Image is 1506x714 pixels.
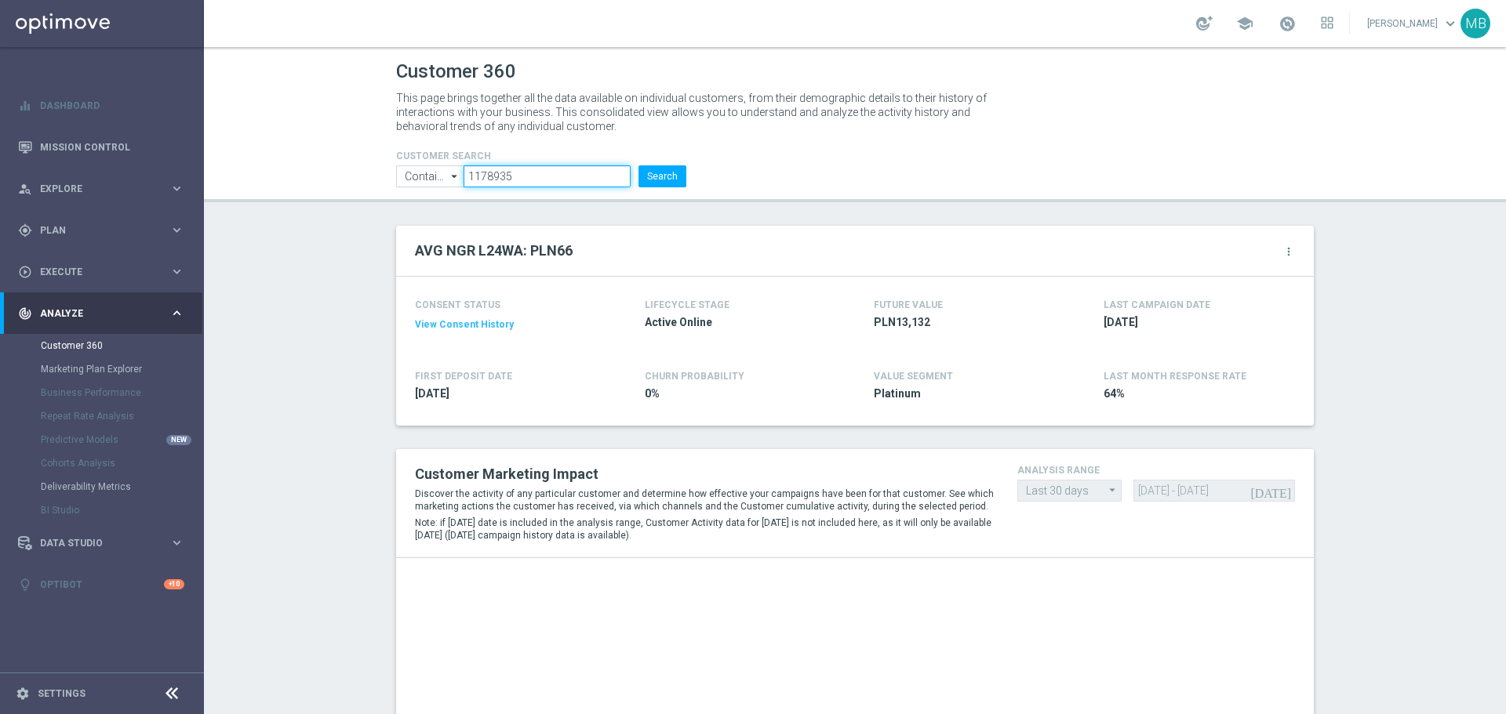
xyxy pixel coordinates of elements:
button: Data Studio keyboard_arrow_right [17,537,185,549]
span: Plan [40,226,169,235]
h2: Customer Marketing Impact [415,465,994,484]
div: NEW [166,435,191,445]
i: keyboard_arrow_right [169,306,184,321]
button: equalizer Dashboard [17,100,185,112]
span: Analyze [40,309,169,318]
input: Enter CID, Email, name or phone [464,165,631,187]
div: MB [1461,9,1490,38]
h4: CONSENT STATUS [415,299,598,310]
i: equalizer [18,99,32,113]
span: Active Online [645,315,828,330]
button: play_circle_outline Execute keyboard_arrow_right [17,266,185,278]
i: arrow_drop_down [447,166,463,187]
h1: Customer 360 [396,60,1314,83]
span: 0% [645,386,828,401]
h4: analysis range [1017,465,1295,476]
div: Business Performance [41,381,202,404]
span: 2018-02-20 [415,386,598,401]
div: Mission Control [18,126,184,168]
div: Execute [18,265,169,279]
i: keyboard_arrow_right [169,535,184,550]
div: Customer 360 [41,334,202,357]
i: keyboard_arrow_right [169,223,184,237]
div: Repeat Rate Analysis [41,404,202,428]
a: Dashboard [40,85,184,126]
h4: VALUE SEGMENT [874,371,953,382]
div: Analyze [18,306,169,321]
span: 2025-09-14 [1104,315,1287,330]
i: play_circle_outline [18,265,32,279]
h2: AVG NGR L24WA: PLN66 [415,241,573,260]
h4: FUTURE VALUE [874,299,943,310]
button: gps_fixed Plan keyboard_arrow_right [17,224,185,237]
a: Settings [38,689,85,698]
p: This page brings together all the data available on individual customers, from their demographic ... [396,91,1000,133]
span: CHURN PROBABILITY [645,371,744,382]
a: Optibot [40,564,164,605]
button: Mission Control [17,141,185,154]
div: +10 [164,579,184,589]
i: track_changes [18,306,32,321]
input: Contains [396,165,464,187]
i: keyboard_arrow_right [169,264,184,279]
div: Plan [18,223,169,237]
div: Optibot [18,564,184,605]
i: more_vert [1282,245,1295,258]
div: Explore [18,182,169,196]
h4: LIFECYCLE STAGE [645,299,729,310]
div: BI Studio [41,498,202,522]
span: Data Studio [40,538,169,548]
div: Cohorts Analysis [41,451,202,475]
span: Platinum [874,386,1057,401]
i: gps_fixed [18,223,32,237]
p: Discover the activity of any particular customer and determine how effective your campaigns have ... [415,487,994,513]
i: arrow_drop_down [1105,480,1121,500]
span: keyboard_arrow_down [1442,15,1459,32]
h4: CUSTOMER SEARCH [396,150,686,161]
a: Deliverability Metrics [41,480,163,493]
a: Mission Control [40,126,184,168]
h4: FIRST DEPOSIT DATE [415,371,512,382]
button: person_search Explore keyboard_arrow_right [17,183,185,195]
div: Deliverability Metrics [41,475,202,498]
span: Execute [40,267,169,277]
button: Search [638,165,686,187]
i: lightbulb [18,578,32,592]
div: Marketing Plan Explorer [41,357,202,381]
span: PLN13,132 [874,315,1057,330]
span: LAST MONTH RESPONSE RATE [1104,371,1246,382]
a: Marketing Plan Explorer [41,363,163,375]
i: person_search [18,182,32,196]
div: Predictive Models [41,428,202,451]
div: Data Studio [18,536,169,550]
button: View Consent History [415,318,514,332]
span: Explore [40,184,169,194]
i: keyboard_arrow_right [169,181,184,196]
a: Customer 360 [41,339,163,352]
button: lightbulb Optibot +10 [17,578,185,591]
h4: LAST CAMPAIGN DATE [1104,299,1210,310]
span: 64% [1104,386,1287,401]
p: Note: if [DATE] date is included in the analysis range, Customer Activity data for [DATE] is not ... [415,516,994,542]
div: Dashboard [18,85,184,126]
button: track_changes Analyze keyboard_arrow_right [17,307,185,320]
i: settings [16,687,30,701]
span: school [1236,15,1253,32]
a: [PERSON_NAME]keyboard_arrow_down [1366,12,1461,35]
